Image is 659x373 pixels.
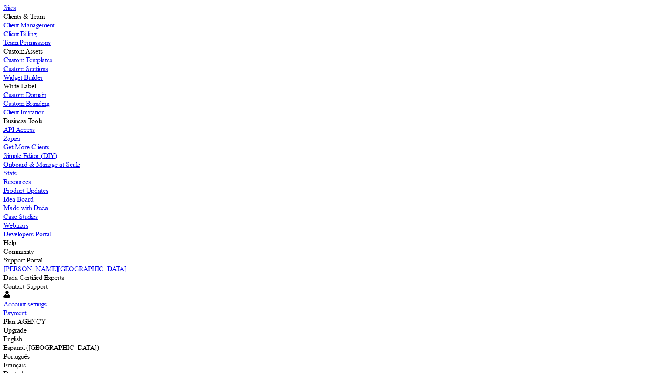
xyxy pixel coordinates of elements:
[3,361,656,370] div: Français
[3,300,47,308] label: Account settings
[3,256,42,264] label: Support Portal
[3,3,16,12] label: Sites
[3,265,126,273] label: [PERSON_NAME][GEOGRAPHIC_DATA]
[3,195,34,203] label: Idea Board
[3,326,656,335] div: Upgrade
[3,82,36,90] label: White Label
[3,230,51,238] label: Developers Portal
[3,99,49,108] label: Custom Branding
[3,64,48,73] label: Custom Sections
[3,125,35,134] label: API Access
[3,160,80,168] label: Onboard & Manage at Scale
[614,328,659,373] iframe: Duda-gen Chat Button Frame
[3,47,43,55] label: Custom Assets
[3,178,656,186] a: Resources
[3,38,51,47] label: Team Permissions
[3,335,22,343] label: English
[3,56,52,64] label: Custom Templates
[3,273,64,282] label: Duda Certified Experts
[3,12,44,20] label: Clients & Team
[3,352,656,361] div: Português
[3,73,43,81] label: Widget Builder
[3,239,16,247] label: Help
[3,134,20,142] label: Zapier
[3,343,656,352] div: Español ([GEOGRAPHIC_DATA])
[3,169,17,177] label: Stats
[3,309,26,317] label: Payment
[3,143,49,151] label: Get More Clients
[3,212,38,221] label: Case Studies
[3,317,46,326] label: Plan: AGENCY
[3,21,54,29] label: Client Management
[3,91,46,99] label: Custom Domain
[3,108,44,116] label: Client Invitation
[3,221,28,229] label: Webinars
[3,186,48,195] label: Product Updates
[3,178,31,186] label: Resources
[3,151,57,160] label: Simple Editor (DIY)
[3,282,48,290] label: Contact Support
[3,117,42,125] label: Business Tools
[3,30,36,38] label: Client Billing
[3,247,34,255] label: Community
[3,204,48,212] label: Made with Duda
